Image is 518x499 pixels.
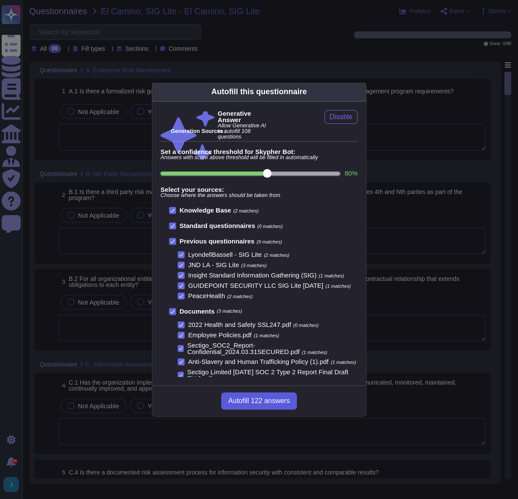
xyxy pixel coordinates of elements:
[188,358,329,365] span: Anti-Slavery and Human Trafficking Policy (1).pdf
[211,86,307,98] div: Autofill this questionnaire
[257,224,283,229] span: (0 matches)
[160,193,358,198] span: Choose where the answers should be taken from
[188,292,225,299] span: PeaceHealth
[256,239,282,244] span: (9 matches)
[214,376,239,382] span: (0 matches)
[187,368,348,382] span: Sectigo Limited [DATE] SOC 2 Type 2 Report Final Draft EV 2.pdf
[179,308,215,314] b: Documents
[179,237,254,245] b: Previous questionnaires
[330,114,352,120] span: Disable
[233,208,259,213] span: (2 matches)
[188,251,262,258] span: LyondellBassell - SIG Lite
[188,282,323,289] span: GUIDEPOINT SECURITY LLC SIG Lite [DATE]
[160,148,358,155] b: Set a confidence threshold for Skypher Bot:
[264,253,289,258] span: (2 matches)
[302,350,327,355] span: (1 matches)
[160,186,358,193] b: Select your sources:
[254,333,279,338] span: (1 matches)
[293,323,318,328] span: (0 matches)
[221,392,296,410] button: Autofill 122 answers
[217,309,242,314] span: (3 matches)
[179,222,255,229] b: Standard questionnaires
[188,331,252,339] span: Employee Policies.pdf
[324,110,358,124] button: Disable
[188,261,239,268] span: JND LA - SIG Lite
[325,283,351,289] span: (1 matches)
[241,263,266,268] span: (3 matches)
[171,128,226,134] b: Generation Sources :
[345,170,358,176] label: 80 %
[160,155,358,160] span: Answers with score above threshold will be filled in automatically
[227,294,253,299] span: (2 matches)
[179,206,231,214] b: Knowledge Base
[318,273,344,278] span: (1 matches)
[331,360,356,365] span: (1 matches)
[218,123,271,139] span: Allow Generative AI to autofill 108 questions
[228,397,290,404] span: Autofill 122 answers
[188,271,316,279] span: Insight Standard Information Gathering (SIG)
[188,321,291,328] span: 2022 Health and Safety SSL247.pdf
[218,110,271,123] b: Generative Answer
[187,342,299,355] span: Sectigo_SOC2_Report-Confidential_2024.03.31SECURED.pdf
